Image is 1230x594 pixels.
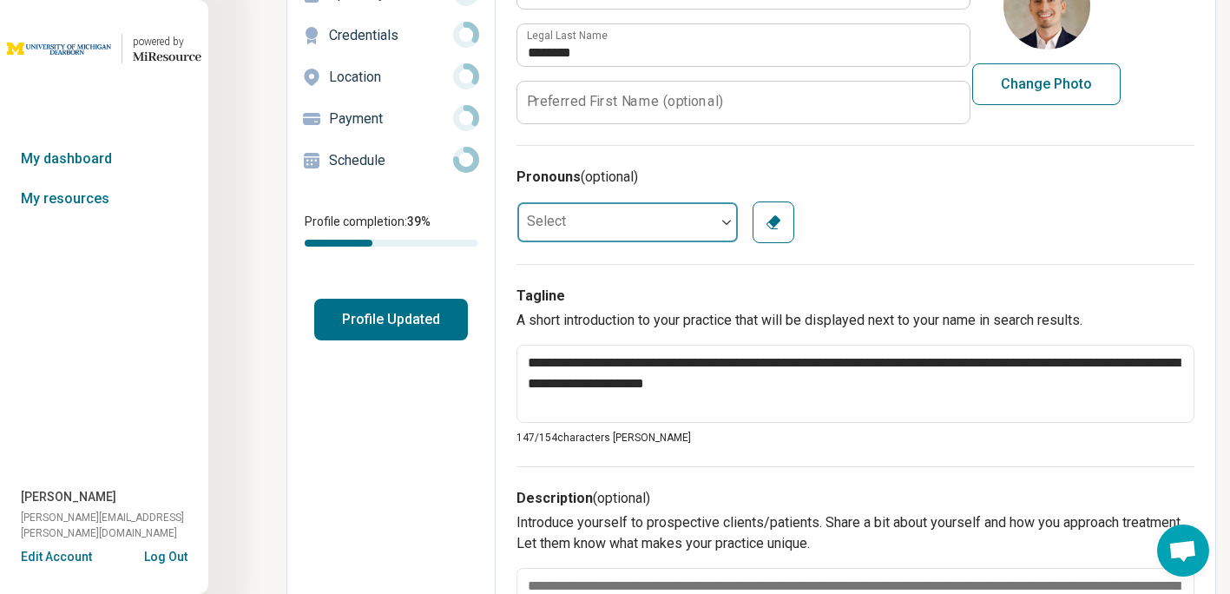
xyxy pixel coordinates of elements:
[21,548,92,566] button: Edit Account
[7,28,201,69] a: University of Michigan-Dearbornpowered by
[581,168,638,185] span: (optional)
[329,109,453,129] p: Payment
[7,28,111,69] img: University of Michigan-Dearborn
[407,214,431,228] span: 39 %
[21,510,208,541] span: [PERSON_NAME][EMAIL_ADDRESS][PERSON_NAME][DOMAIN_NAME]
[516,310,1194,331] p: A short introduction to your practice that will be displayed next to your name in search results.
[329,150,453,171] p: Schedule
[593,490,650,506] span: (optional)
[527,95,723,109] label: Preferred First Name (optional)
[144,548,187,562] button: Log Out
[329,67,453,88] p: Location
[305,240,477,247] div: Profile completion
[287,140,495,181] a: Schedule
[133,34,201,49] div: powered by
[972,63,1121,105] button: Change Photo
[314,299,468,340] button: Profile Updated
[1157,525,1209,577] div: Open chat
[287,98,495,140] a: Payment
[516,286,1194,307] h3: Tagline
[516,488,1194,509] h3: Description
[329,25,453,46] p: Credentials
[516,430,1194,445] p: 147/ 154 characters [PERSON_NAME]
[287,15,495,56] a: Credentials
[287,56,495,98] a: Location
[527,213,566,229] label: Select
[516,167,1194,188] h3: Pronouns
[527,30,608,41] label: Legal Last Name
[21,488,116,506] span: [PERSON_NAME]
[516,512,1194,554] p: Introduce yourself to prospective clients/patients. Share a bit about yourself and how you approa...
[287,202,495,257] div: Profile completion:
